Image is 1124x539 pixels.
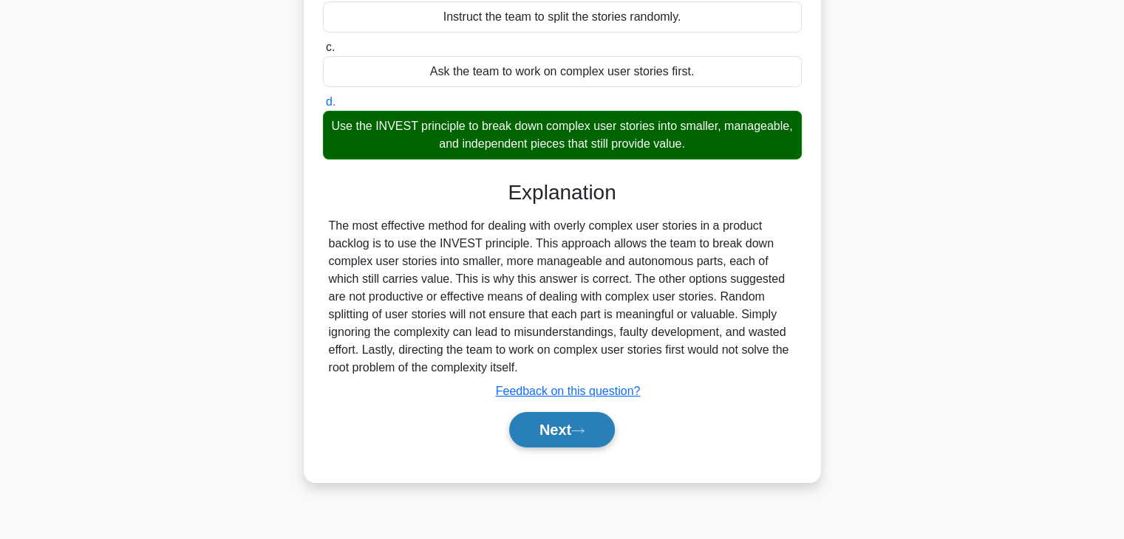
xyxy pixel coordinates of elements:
[326,41,335,53] span: c.
[509,412,615,447] button: Next
[323,56,802,87] div: Ask the team to work on complex user stories first.
[329,217,796,377] div: The most effective method for dealing with overly complex user stories in a product backlog is to...
[323,1,802,32] div: Instruct the team to split the stories randomly.
[326,95,336,108] span: d.
[332,180,793,205] h3: Explanation
[496,385,641,397] a: Feedback on this question?
[323,111,802,159] div: Use the INVEST principle to break down complex user stories into smaller, manageable, and indepen...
